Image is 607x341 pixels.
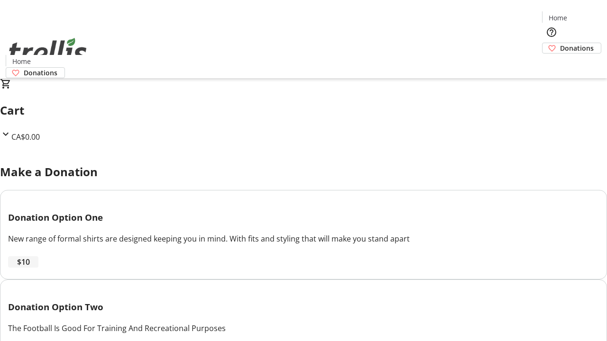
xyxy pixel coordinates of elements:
[11,132,40,142] span: CA$0.00
[6,27,90,75] img: Orient E2E Organization ogg90yEZhJ's Logo
[8,300,599,314] h3: Donation Option Two
[542,23,561,42] button: Help
[12,56,31,66] span: Home
[549,13,567,23] span: Home
[8,233,599,244] div: New range of formal shirts are designed keeping you in mind. With fits and styling that will make...
[8,211,599,224] h3: Donation Option One
[543,13,573,23] a: Home
[542,54,561,72] button: Cart
[6,67,65,78] a: Donations
[6,56,37,66] a: Home
[542,43,601,54] a: Donations
[8,323,599,334] div: The Football Is Good For Training And Recreational Purposes
[8,256,38,268] button: $10
[560,43,594,53] span: Donations
[17,256,30,268] span: $10
[24,68,57,78] span: Donations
